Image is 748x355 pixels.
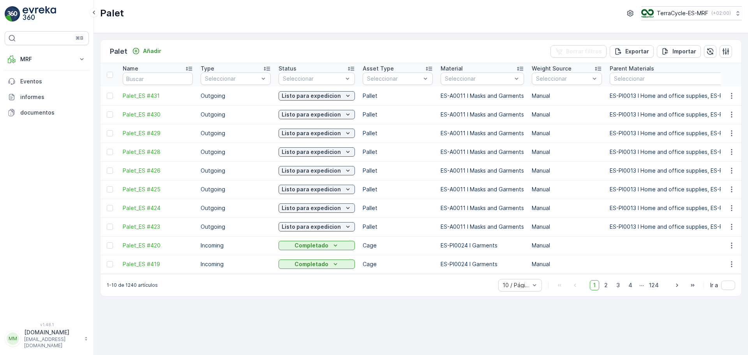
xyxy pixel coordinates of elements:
[601,280,611,290] span: 2
[279,91,355,101] button: Listo para expedicion
[295,260,328,268] p: Completado
[5,74,89,89] a: Eventos
[282,204,341,212] p: Listo para expedicion
[625,48,649,55] p: Exportar
[528,217,606,236] td: Manual
[590,280,599,290] span: 1
[107,130,113,136] div: Toggle Row Selected
[359,255,437,274] td: Cage
[528,143,606,161] td: Manual
[359,124,437,143] td: Pallet
[282,92,341,100] p: Listo para expedicion
[123,204,193,212] a: Palet_ES #424
[123,129,193,137] a: Palet_ES #429
[363,65,394,72] p: Asset Type
[437,87,528,105] td: ES-A0011 I Masks and Garments
[528,236,606,255] td: Manual
[279,203,355,213] button: Listo para expedicion
[279,260,355,269] button: Completado
[5,329,89,349] button: MM[DOMAIN_NAME][EMAIL_ADDRESS][DOMAIN_NAME]
[282,185,341,193] p: Listo para expedicion
[532,65,572,72] p: Weight Source
[528,255,606,274] td: Manual
[143,47,161,55] p: Añadir
[197,255,275,274] td: Incoming
[197,236,275,255] td: Incoming
[100,7,124,19] p: Palet
[197,124,275,143] td: Outgoing
[711,10,731,16] p: ( +02:00 )
[197,217,275,236] td: Outgoing
[359,236,437,255] td: Cage
[110,46,127,57] p: Palet
[359,217,437,236] td: Pallet
[359,87,437,105] td: Pallet
[282,223,341,231] p: Listo para expedicion
[359,161,437,180] td: Pallet
[646,280,662,290] span: 124
[437,199,528,217] td: ES-A0011 I Masks and Garments
[279,185,355,194] button: Listo para expedicion
[359,180,437,199] td: Pallet
[657,45,701,58] button: Importar
[641,6,742,20] button: TerraCycle-ES-MRF(+02:00)
[20,109,86,117] p: documentos
[123,242,193,249] a: Palet_ES #420
[445,75,512,83] p: Seleccionar
[613,280,623,290] span: 3
[282,148,341,156] p: Listo para expedicion
[24,336,80,349] p: [EMAIL_ADDRESS][DOMAIN_NAME]
[550,45,607,58] button: Borrar filtros
[107,186,113,193] div: Toggle Row Selected
[610,65,654,72] p: Parent Materials
[437,180,528,199] td: ES-A0011 I Masks and Garments
[5,51,89,67] button: MRF
[197,143,275,161] td: Outgoing
[610,45,654,58] button: Exportar
[441,65,463,72] p: Material
[437,255,528,274] td: ES-PI0024 I Garments
[76,35,83,41] p: ⌘B
[359,199,437,217] td: Pallet
[129,46,164,56] button: Añadir
[107,224,113,230] div: Toggle Row Selected
[5,105,89,120] a: documentos
[20,93,86,101] p: informes
[5,89,89,105] a: informes
[5,322,89,327] span: v 1.48.1
[107,93,113,99] div: Toggle Row Selected
[123,65,138,72] p: Name
[437,124,528,143] td: ES-A0011 I Masks and Garments
[107,149,113,155] div: Toggle Row Selected
[197,180,275,199] td: Outgoing
[123,223,193,231] a: Palet_ES #423
[528,180,606,199] td: Manual
[437,236,528,255] td: ES-PI0024 I Garments
[201,65,214,72] p: Type
[123,167,193,175] a: Palet_ES #426
[282,129,341,137] p: Listo para expedicion
[639,280,644,290] p: ...
[528,161,606,180] td: Manual
[123,111,193,118] a: Palet_ES #430
[7,332,19,345] div: MM
[123,260,193,268] span: Palet_ES #419
[282,111,341,118] p: Listo para expedicion
[437,161,528,180] td: ES-A0011 I Masks and Garments
[437,105,528,124] td: ES-A0011 I Masks and Garments
[123,92,193,100] a: Palet_ES #431
[367,75,421,83] p: Seleccionar
[107,282,158,288] p: 1-10 de 1240 artículos
[107,168,113,174] div: Toggle Row Selected
[672,48,696,55] p: Importar
[20,78,86,85] p: Eventos
[197,199,275,217] td: Outgoing
[437,217,528,236] td: ES-A0011 I Masks and Garments
[528,124,606,143] td: Manual
[123,185,193,193] span: Palet_ES #425
[205,75,259,83] p: Seleccionar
